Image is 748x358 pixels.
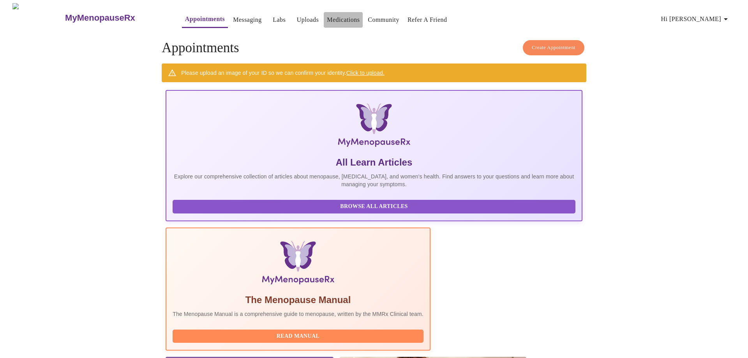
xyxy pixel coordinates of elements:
[173,173,575,188] p: Explore our comprehensive collection of articles about menopause, [MEDICAL_DATA], and women's hea...
[173,330,423,343] button: Read Manual
[233,14,261,25] a: Messaging
[185,14,225,25] a: Appointments
[532,43,575,52] span: Create Appointment
[180,202,568,212] span: Browse All Articles
[273,14,286,25] a: Labs
[181,66,385,80] div: Please upload an image of your ID so we can confirm your identity.
[162,40,586,56] h4: Appointments
[658,11,734,27] button: Hi [PERSON_NAME]
[404,12,450,28] button: Refer a Friend
[365,12,402,28] button: Community
[173,294,423,306] h5: The Menopause Manual
[64,4,166,32] a: MyMenopauseRx
[346,70,385,76] a: Click to upload.
[297,14,319,25] a: Uploads
[661,14,730,25] span: Hi [PERSON_NAME]
[173,310,423,318] p: The Menopause Manual is a comprehensive guide to menopause, written by the MMRx Clinical team.
[523,40,584,55] button: Create Appointment
[267,12,292,28] button: Labs
[173,203,577,209] a: Browse All Articles
[173,200,575,213] button: Browse All Articles
[230,12,265,28] button: Messaging
[408,14,447,25] a: Refer a Friend
[212,241,383,287] img: Menopause Manual
[65,13,135,23] h3: MyMenopauseRx
[327,14,360,25] a: Medications
[294,12,322,28] button: Uploads
[368,14,399,25] a: Community
[173,332,425,339] a: Read Manual
[173,156,575,169] h5: All Learn Articles
[182,11,228,28] button: Appointments
[324,12,363,28] button: Medications
[12,3,64,32] img: MyMenopauseRx Logo
[180,332,416,341] span: Read Manual
[235,103,513,150] img: MyMenopauseRx Logo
